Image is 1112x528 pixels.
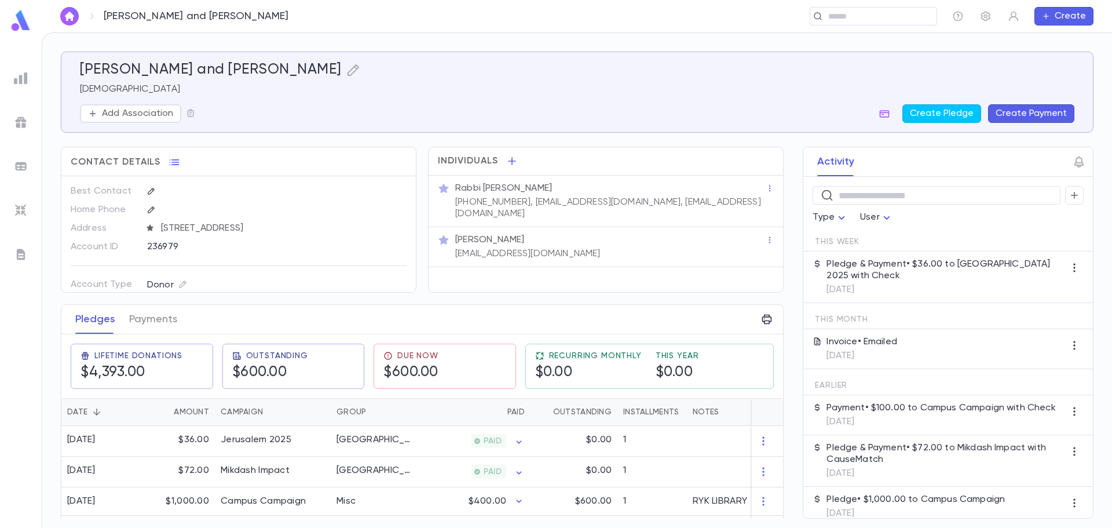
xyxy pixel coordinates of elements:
[336,496,356,507] div: Misc
[1034,7,1093,26] button: Create
[397,351,438,361] span: Due Now
[80,83,1074,95] p: [DEMOGRAPHIC_DATA]
[826,442,1065,465] p: Pledge & Payment • $72.00 to Mikdash Impact with CauseMatch
[479,467,506,476] span: PAID
[71,201,137,219] p: Home Phone
[813,206,848,229] div: Type
[826,416,1055,428] p: [DATE]
[455,183,552,194] p: Rabbi [PERSON_NAME]
[575,496,612,507] p: $600.00
[104,10,289,23] p: [PERSON_NAME] and [PERSON_NAME]
[687,398,832,426] div: Notes
[817,147,854,176] button: Activity
[336,398,366,426] div: Group
[221,398,263,426] div: Campaign
[553,398,612,426] div: Outstanding
[617,426,687,457] div: 1
[455,248,600,260] p: [EMAIL_ADDRESS][DOMAIN_NAME]
[71,182,137,201] p: Best Contact
[826,350,897,362] p: [DATE]
[71,238,137,256] p: Account ID
[71,275,137,294] p: Account Type
[826,468,1065,479] p: [DATE]
[826,508,1005,519] p: [DATE]
[80,61,342,79] h5: [PERSON_NAME] and [PERSON_NAME]
[826,336,897,348] p: Invoice • Emailed
[147,238,349,255] div: 236979
[14,115,28,129] img: campaigns_grey.99e729a5f7ee94e3726e6486bddda8f1.svg
[221,434,291,446] div: Jerusalem 2025
[455,234,524,246] p: [PERSON_NAME]
[67,465,96,476] div: [DATE]
[826,258,1065,282] p: Pledge & Payment • $36.00 to [GEOGRAPHIC_DATA] 2025 with Check
[586,465,612,476] p: $0.00
[988,104,1074,123] button: Create Payment
[693,496,747,507] div: RYK LIBRARY
[81,364,145,381] h5: $4,393.00
[221,465,290,476] div: Mikdash Impact
[87,403,106,421] button: Sort
[531,398,617,426] div: Outstanding
[174,398,209,426] div: Amount
[826,402,1055,414] p: Payment • $100.00 to Campus Campaign with Check
[623,398,679,426] div: Installments
[232,364,287,381] h5: $600.00
[455,196,766,220] p: [PHONE_NUMBER], [EMAIL_ADDRESS][DOMAIN_NAME], [EMAIL_ADDRESS][DOMAIN_NAME]
[418,398,531,426] div: Paid
[331,398,418,426] div: Group
[71,219,137,238] p: Address
[129,305,177,334] button: Payments
[14,203,28,217] img: imports_grey.530a8a0e642e233f2baf0ef88e8c9fcb.svg
[815,315,868,324] span: This Month
[617,457,687,487] div: 1
[860,213,880,222] span: User
[67,398,87,426] div: Date
[336,434,412,446] div: Jerusalem
[693,398,719,426] div: Notes
[826,284,1065,296] p: [DATE]
[336,465,412,476] div: Jerusalem
[860,206,894,229] div: User
[813,213,835,222] span: Type
[140,398,215,426] div: Amount
[9,9,32,32] img: logo
[815,237,859,246] span: This Week
[14,71,28,85] img: reports_grey.c525e4749d1bce6a11f5fe2a8de1b229.svg
[383,364,438,381] h5: $600.00
[63,12,76,21] img: home_white.a664292cf8c1dea59945f0da9f25487c.svg
[75,305,115,334] button: Pledges
[656,364,693,381] h5: $0.00
[507,398,525,426] div: Paid
[438,155,498,167] span: Individuals
[80,104,181,123] button: Add Association
[140,457,215,487] div: $72.00
[71,156,160,168] span: Contact Details
[826,494,1005,505] p: Pledge • $1,000.00 to Campus Campaign
[815,381,847,390] span: Earlier
[469,496,506,507] p: $400.00
[156,223,408,234] span: [STREET_ADDRESS]
[140,426,215,457] div: $36.00
[617,398,687,426] div: Installments
[215,398,331,426] div: Campaign
[14,247,28,261] img: letters_grey.7941b92b52307dd3b8a917253454ce1c.svg
[221,496,306,507] div: Campus Campaign
[94,351,182,361] span: Lifetime Donations
[617,487,687,516] div: 1
[479,436,506,446] span: PAID
[14,159,28,173] img: batches_grey.339ca447c9d9533ef1741baa751efc33.svg
[902,104,981,123] button: Create Pledge
[535,364,573,381] h5: $0.00
[549,351,642,361] span: Recurring Monthly
[102,108,173,119] p: Add Association
[67,496,96,507] div: [DATE]
[67,434,96,446] div: [DATE]
[61,398,140,426] div: Date
[140,487,215,516] div: $1,000.00
[586,434,612,446] p: $0.00
[656,351,699,361] span: This Year
[246,351,308,361] span: Outstanding
[147,278,187,292] div: Donor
